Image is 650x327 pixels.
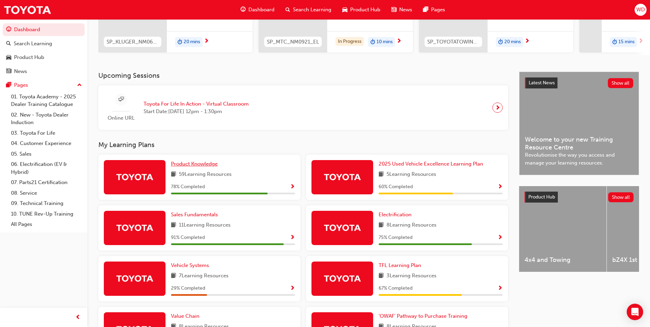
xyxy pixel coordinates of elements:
span: 5 Learning Resources [387,170,436,179]
span: 'OWAF' Pathway to Purchase Training [379,313,467,319]
span: book-icon [171,221,176,230]
span: duration-icon [612,38,617,47]
a: Latest NewsShow allWelcome to your new Training Resource CentreRevolutionise the way you access a... [519,72,639,175]
button: Show all [608,192,634,202]
a: 09. Technical Training [8,198,85,209]
span: book-icon [379,272,384,280]
img: Trak [323,221,361,233]
a: Value Chain [171,312,202,320]
a: Sales Fundamentals [171,211,221,219]
span: 7 Learning Resources [179,272,229,280]
a: news-iconNews [386,3,418,17]
a: 04. Customer Experience [8,138,85,149]
span: 75 % Completed [379,234,413,242]
span: up-icon [77,81,82,90]
span: Product Hub [350,6,380,14]
button: DashboardSearch LearningProduct HubNews [3,22,85,79]
button: Show Progress [498,233,503,242]
a: 05. Sales [8,149,85,159]
div: Search Learning [14,40,52,48]
span: duration-icon [370,38,375,47]
span: Show Progress [290,184,295,190]
span: 67 % Completed [379,284,413,292]
span: book-icon [171,170,176,179]
span: Show Progress [290,235,295,241]
span: Vehicle Systems [171,262,209,268]
div: Open Intercom Messenger [627,304,643,320]
span: 10 mins [377,38,393,46]
button: Show Progress [498,183,503,191]
span: sessionType_ONLINE_URL-icon [119,95,124,104]
a: 2025 Used Vehicle Excellence Learning Plan [379,160,486,168]
span: Sales Fundamentals [171,211,218,218]
span: Search Learning [293,6,331,14]
img: Trak [323,171,361,183]
div: In Progress [335,37,364,46]
div: News [14,68,27,75]
span: 8 Learning Resources [387,221,437,230]
h3: My Learning Plans [98,141,508,149]
span: 3 Learning Resources [387,272,437,280]
div: Pages [14,81,28,89]
a: 4x4 and Towing [519,186,606,272]
span: book-icon [379,221,384,230]
span: book-icon [379,170,384,179]
span: duration-icon [177,38,182,47]
span: car-icon [342,5,347,14]
span: search-icon [285,5,290,14]
button: Pages [3,79,85,92]
a: 10. TUNE Rev-Up Training [8,209,85,219]
button: Show Progress [290,183,295,191]
span: Welcome to your new Training Resource Centre [525,136,633,151]
a: Search Learning [3,37,85,50]
span: search-icon [6,41,11,47]
span: TFL Learning Plan [379,262,421,268]
a: car-iconProduct Hub [337,3,386,17]
img: Trak [116,171,154,183]
span: prev-icon [75,313,81,322]
span: news-icon [391,5,396,14]
span: 15 mins [618,38,635,46]
span: guage-icon [6,27,11,33]
span: news-icon [6,69,11,75]
button: WD [635,4,647,16]
span: Pages [431,6,445,14]
span: book-icon [171,272,176,280]
span: next-icon [396,38,402,45]
span: next-icon [525,38,530,45]
span: Electrification [379,211,412,218]
span: Product Knowledge [171,161,218,167]
span: Dashboard [248,6,274,14]
button: Show Progress [290,284,295,293]
span: Show Progress [498,184,503,190]
span: next-icon [204,38,209,45]
a: News [3,65,85,78]
img: Trak [116,272,154,284]
span: SP_MTC_NM0921_EL [267,38,319,46]
span: next-icon [638,38,643,45]
a: 07. Parts21 Certification [8,177,85,188]
img: Trak [116,221,154,233]
a: Online URLToyota For Life In Action - Virtual ClassroomStart Date:[DATE] 12pm - 1:30pm [104,91,503,125]
span: 11 Learning Resources [179,221,231,230]
a: Latest NewsShow all [525,77,633,88]
a: TFL Learning Plan [379,262,424,269]
button: Show Progress [290,233,295,242]
img: Trak [3,2,51,17]
span: next-icon [495,103,500,112]
span: Show Progress [290,286,295,292]
a: Dashboard [3,23,85,36]
span: Online URL [104,114,138,122]
span: Revolutionise the way you access and manage your learning resources. [525,151,633,167]
a: All Pages [8,219,85,230]
span: car-icon [6,54,11,61]
a: 'OWAF' Pathway to Purchase Training [379,312,470,320]
a: Product HubShow all [525,192,634,203]
span: SP_KLUGER_NM0621_EL04 [107,38,159,46]
img: Trak [323,272,361,284]
span: 2025 Used Vehicle Excellence Learning Plan [379,161,483,167]
h3: Upcoming Sessions [98,72,508,80]
button: Show Progress [498,284,503,293]
span: WD [636,6,645,14]
span: 20 mins [184,38,200,46]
